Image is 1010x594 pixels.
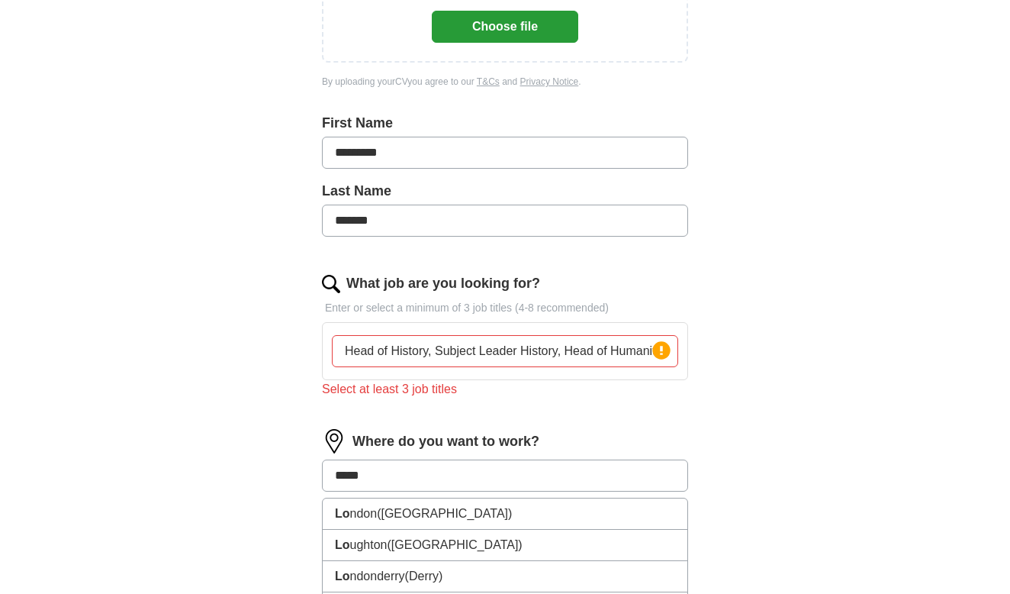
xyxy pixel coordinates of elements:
img: location.png [322,429,346,454]
p: Enter or select a minimum of 3 job titles (4-8 recommended) [322,300,688,316]
li: ndonderry [323,561,687,592]
div: Select at least 3 job titles [322,380,688,399]
label: What job are you looking for? [346,273,540,294]
button: Choose file [432,11,578,43]
strong: Lo [335,507,350,520]
img: search.png [322,275,340,293]
div: By uploading your CV you agree to our and . [322,75,688,89]
label: First Name [322,113,688,134]
input: Type a job title and press enter [332,335,678,367]
a: Privacy Notice [520,76,579,87]
span: ([GEOGRAPHIC_DATA]) [377,507,512,520]
span: ([GEOGRAPHIC_DATA]) [387,538,522,551]
li: ndon [323,499,687,530]
strong: Lo [335,570,350,583]
label: Where do you want to work? [352,431,539,452]
label: Last Name [322,181,688,202]
span: (Derry) [405,570,443,583]
li: ughton [323,530,687,561]
strong: Lo [335,538,350,551]
a: T&Cs [477,76,500,87]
